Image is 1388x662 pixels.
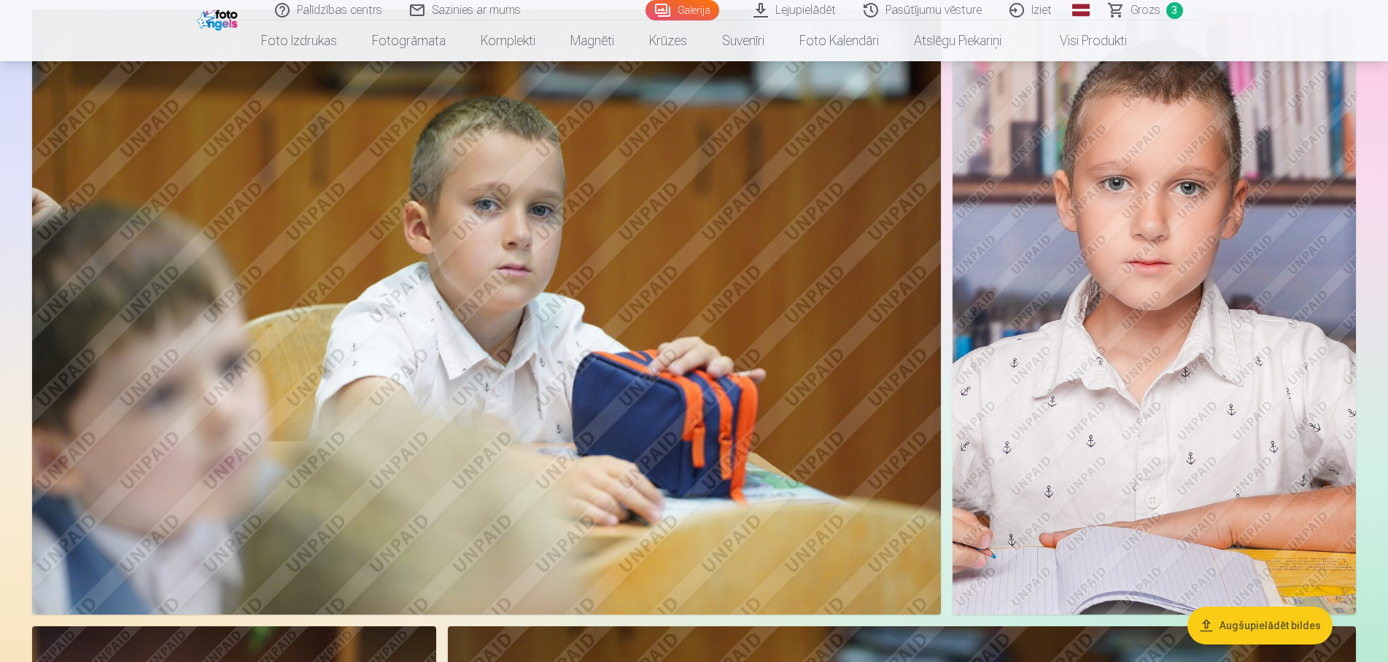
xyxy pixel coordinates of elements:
[553,20,632,61] a: Magnēti
[1019,20,1144,61] a: Visi produkti
[632,20,705,61] a: Krūzes
[782,20,896,61] a: Foto kalendāri
[463,20,553,61] a: Komplekti
[896,20,1019,61] a: Atslēgu piekariņi
[354,20,463,61] a: Fotogrāmata
[705,20,782,61] a: Suvenīri
[1187,607,1333,645] button: Augšupielādēt bildes
[1166,2,1183,19] span: 3
[1131,1,1160,19] span: Grozs
[197,6,241,31] img: /fa1
[244,20,354,61] a: Foto izdrukas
